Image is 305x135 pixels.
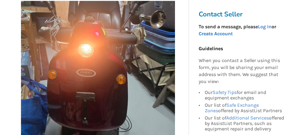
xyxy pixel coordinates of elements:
a: Safety Tips [213,89,237,95]
h3: Contact Seller [199,10,289,19]
p: When you contact a Seller using this form, you will be sharing your email address with them. We s... [199,57,286,85]
a: Create Account [199,31,233,36]
div: Our list of offered by AssistList Partners, such as equipment repair and delivery [205,114,286,132]
a: Safe Exchange Zones [205,102,259,113]
a: Log In [258,24,272,29]
div: Our list of offered by AssistList Partners [205,102,286,114]
strong: To send a message, please or [199,24,276,36]
a: Additional Services [226,115,269,121]
div: Our for email and equipment exchanges [205,90,286,102]
b: Guidelines [199,46,223,51]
